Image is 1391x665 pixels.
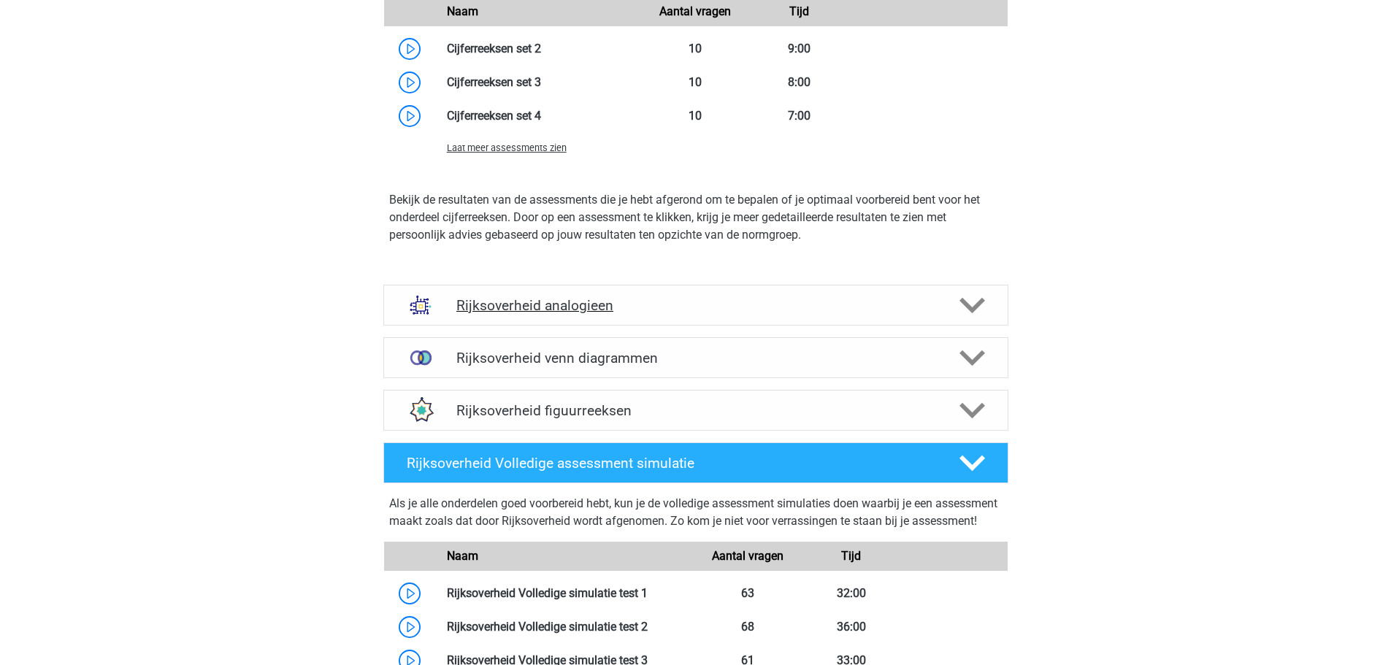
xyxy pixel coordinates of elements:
[643,3,747,20] div: Aantal vragen
[407,455,935,472] h4: Rijksoverheid Volledige assessment simulatie
[389,495,1003,536] div: Als je alle onderdelen goed voorbereid hebt, kun je de volledige assessment simulaties doen waarb...
[695,547,799,565] div: Aantal vragen
[436,40,644,58] div: Cijferreeksen set 2
[800,547,903,565] div: Tijd
[456,402,935,419] h4: Rijksoverheid figuurreeksen
[748,3,851,20] div: Tijd
[447,142,567,153] span: Laat meer assessments zien
[436,618,696,636] div: Rijksoverheid Volledige simulatie test 2
[402,391,440,429] img: figuurreeksen
[389,191,1003,244] p: Bekijk de resultaten van de assessments die je hebt afgerond om te bepalen of je optimaal voorber...
[378,337,1014,378] a: venn diagrammen Rijksoverheid venn diagrammen
[436,74,644,91] div: Cijferreeksen set 3
[378,442,1014,483] a: Rijksoverheid Volledige assessment simulatie
[456,297,935,314] h4: Rijksoverheid analogieen
[436,585,696,602] div: Rijksoverheid Volledige simulatie test 1
[436,107,644,125] div: Cijferreeksen set 4
[456,350,935,366] h4: Rijksoverheid venn diagrammen
[402,339,440,377] img: venn diagrammen
[402,286,440,324] img: analogieen
[378,390,1014,431] a: figuurreeksen Rijksoverheid figuurreeksen
[436,3,644,20] div: Naam
[378,285,1014,326] a: analogieen Rijksoverheid analogieen
[436,547,696,565] div: Naam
